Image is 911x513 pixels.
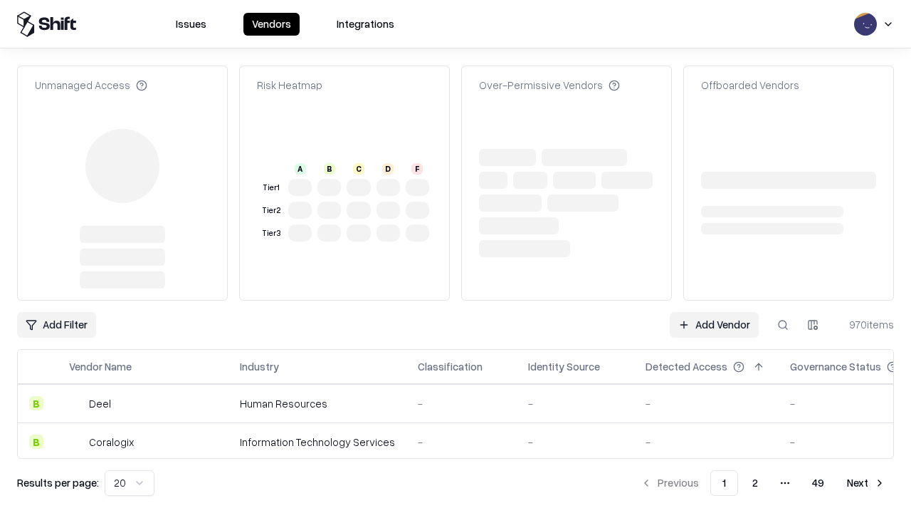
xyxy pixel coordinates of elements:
div: Industry [240,359,279,374]
div: Risk Heatmap [257,78,322,93]
img: Deel [69,396,83,410]
button: 1 [710,470,738,496]
div: B [324,163,335,175]
div: C [353,163,364,175]
div: B [29,396,43,410]
div: - [418,396,505,411]
nav: pagination [632,470,894,496]
div: Tier 1 [260,182,283,194]
div: Coralogix [89,435,134,450]
div: Vendor Name [69,359,132,374]
p: Results per page: [17,475,99,490]
div: - [528,396,623,411]
a: Add Vendor [670,312,759,338]
div: Deel [89,396,111,411]
div: Unmanaged Access [35,78,147,93]
button: Add Filter [17,312,96,338]
div: Tier 3 [260,227,283,239]
div: F [411,163,423,175]
div: 970 items [837,317,894,332]
div: Tier 2 [260,204,283,217]
div: - [646,396,767,411]
button: 49 [801,470,836,496]
div: Human Resources [240,396,395,411]
div: Offboarded Vendors [701,78,799,93]
div: A [295,163,306,175]
div: Classification [418,359,483,374]
div: B [29,435,43,449]
button: Integrations [328,13,403,36]
div: Detected Access [646,359,727,374]
div: - [418,435,505,450]
div: - [528,435,623,450]
img: Coralogix [69,435,83,449]
button: Vendors [243,13,300,36]
div: - [646,435,767,450]
div: Identity Source [528,359,600,374]
div: Governance Status [790,359,881,374]
div: D [382,163,394,175]
button: 2 [741,470,769,496]
div: Information Technology Services [240,435,395,450]
div: Over-Permissive Vendors [479,78,620,93]
button: Issues [167,13,215,36]
button: Next [838,470,894,496]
